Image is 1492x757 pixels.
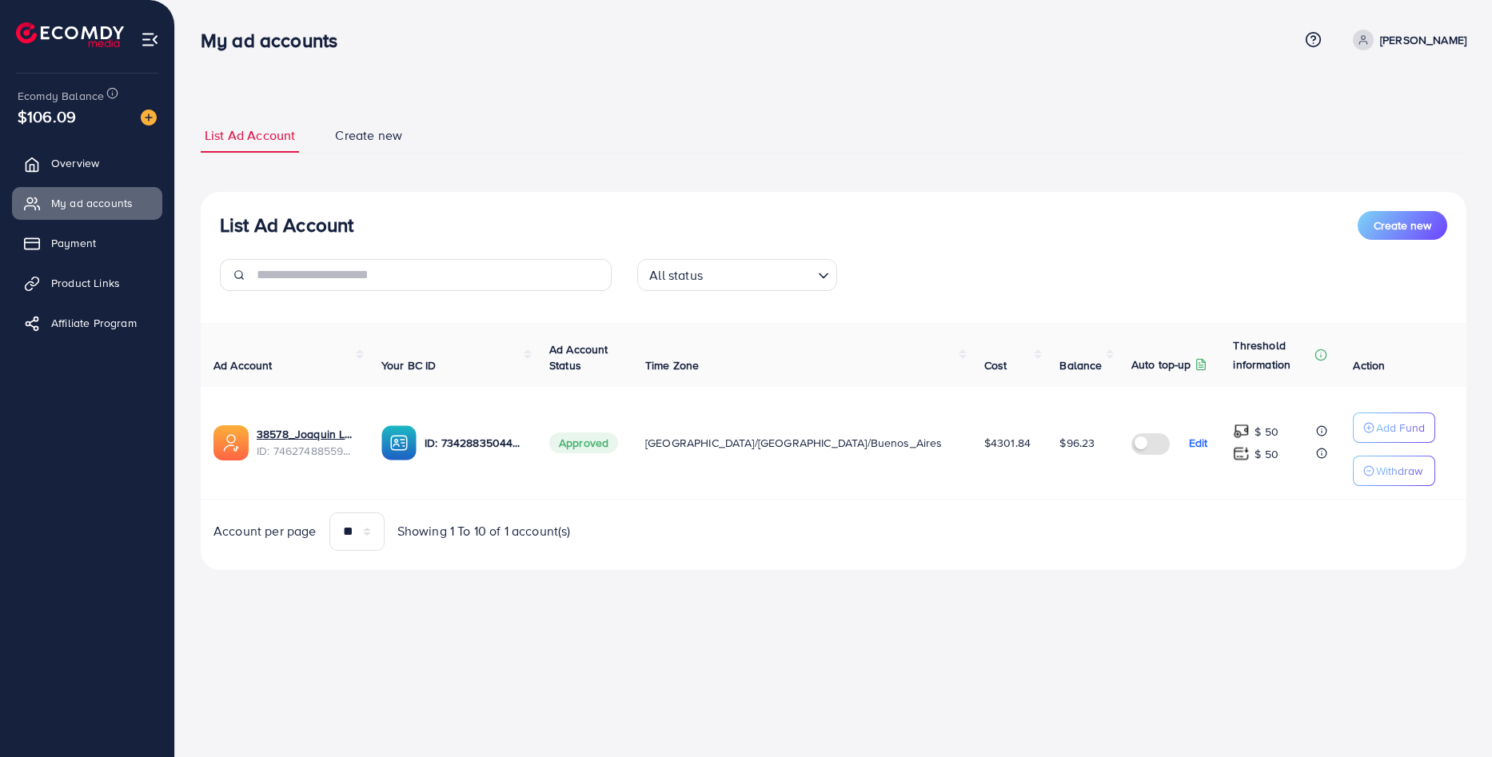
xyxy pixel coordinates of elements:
h3: List Ad Account [220,213,353,237]
p: Withdraw [1376,461,1422,480]
span: Approved [549,432,618,453]
a: Affiliate Program [12,307,162,339]
span: Ecomdy Balance [18,88,104,104]
a: Product Links [12,267,162,299]
p: Add Fund [1376,418,1425,437]
span: Ad Account [213,357,273,373]
a: My ad accounts [12,187,162,219]
span: Time Zone [645,357,699,373]
p: Threshold information [1233,336,1311,374]
span: Create new [1374,217,1431,233]
p: $ 50 [1255,422,1279,441]
span: $4301.84 [984,435,1031,451]
span: Balance [1059,357,1102,373]
span: Showing 1 To 10 of 1 account(s) [397,522,571,540]
img: ic-ads-acc.e4c84228.svg [213,425,249,460]
span: ID: 7462748855971168273 [257,443,356,459]
span: My ad accounts [51,195,133,211]
span: Account per page [213,522,317,540]
span: Payment [51,235,96,251]
p: [PERSON_NAME] [1380,30,1466,50]
img: image [141,110,157,126]
a: Payment [12,227,162,259]
span: Action [1353,357,1385,373]
span: All status [646,264,706,287]
a: Overview [12,147,162,179]
span: Ad Account Status [549,341,608,373]
span: Create new [335,126,402,145]
span: Product Links [51,275,120,291]
span: [GEOGRAPHIC_DATA]/[GEOGRAPHIC_DATA]/Buenos_Aires [645,435,943,451]
span: Cost [984,357,1007,373]
button: Create new [1358,211,1447,240]
span: List Ad Account [205,126,295,145]
span: $96.23 [1059,435,1095,451]
div: <span class='underline'>38578_Joaquin Lautaro_1737556624280</span></br>7462748855971168273 [257,426,356,459]
span: Your BC ID [381,357,437,373]
img: logo [16,22,124,47]
span: $106.09 [18,105,76,128]
img: top-up amount [1233,445,1250,462]
img: menu [141,30,159,49]
p: Auto top-up [1131,355,1191,374]
div: Search for option [637,259,837,291]
h3: My ad accounts [201,29,350,52]
p: $ 50 [1255,444,1279,464]
img: top-up amount [1233,423,1250,440]
input: Search for option [708,261,812,287]
img: ic-ba-acc.ded83a64.svg [381,425,417,460]
button: Add Fund [1353,412,1435,443]
span: Overview [51,155,99,171]
a: [PERSON_NAME] [1346,30,1466,50]
span: Affiliate Program [51,315,137,331]
a: 38578_Joaquin Lautaro_1737556624280 [257,426,356,442]
iframe: Chat [1424,685,1480,745]
button: Withdraw [1353,456,1435,486]
p: ID: 7342883504457252866 [425,433,524,452]
p: Edit [1189,433,1208,452]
